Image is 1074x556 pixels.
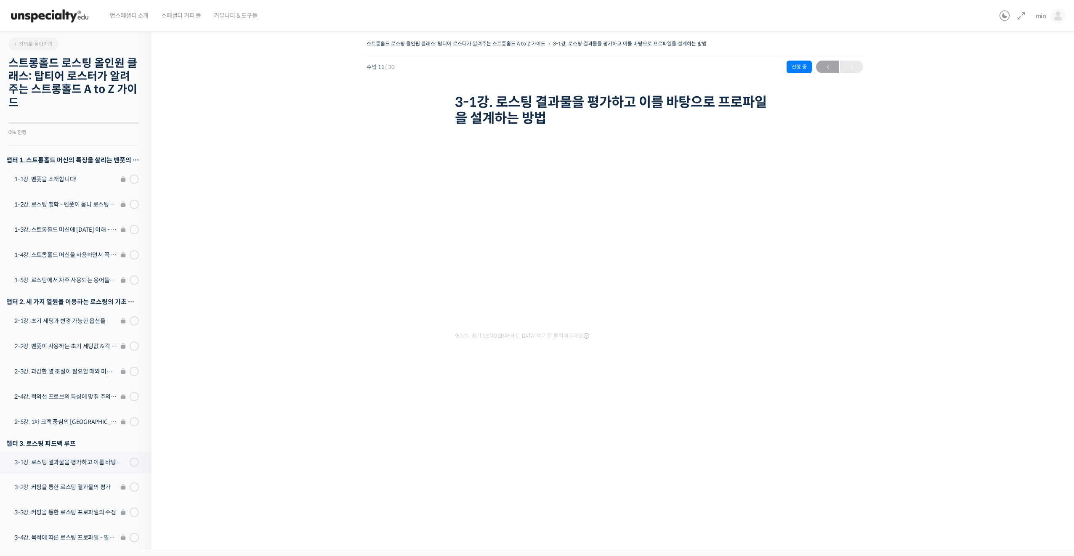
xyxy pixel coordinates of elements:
[6,438,139,449] div: 챕터 3. 로스팅 피드백 루프
[367,64,395,70] span: 수업 11
[553,40,707,47] a: 3-1강. 로스팅 결과물을 평가하고 이를 바탕으로 프로파일을 설계하는 방법
[8,130,139,135] div: 0% 진행
[8,57,139,109] h2: 스트롱홀드 로스팅 올인원 클래스: 탑티어 로스터가 알려주는 스트롱홀드 A to Z 가이드
[455,333,589,339] span: 영상이 끊기[DEMOGRAPHIC_DATA] 여기를 클릭해주세요
[1036,12,1046,20] span: min
[14,458,127,467] div: 3-1강. 로스팅 결과물을 평가하고 이를 바탕으로 프로파일을 설계하는 방법
[6,154,139,166] h3: 챕터 1. 스트롱홀드 머신의 특징을 살리는 벤풋의 로스팅 방식
[385,64,395,71] span: / 30
[8,38,59,50] a: 강의로 돌아가기
[6,296,139,307] div: 챕터 2. 세 가지 열원을 이용하는 로스팅의 기초 설계
[816,61,839,73] span: ←
[816,61,839,73] a: ←이전
[367,40,545,47] a: 스트롱홀드 로스팅 올인원 클래스: 탑티어 로스터가 알려주는 스트롱홀드 A to Z 가이드
[455,94,775,127] h1: 3-1강. 로스팅 결과물을 평가하고 이를 바탕으로 프로파일을 설계하는 방법
[13,41,53,47] span: 강의로 돌아가기
[787,61,812,73] div: 진행 중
